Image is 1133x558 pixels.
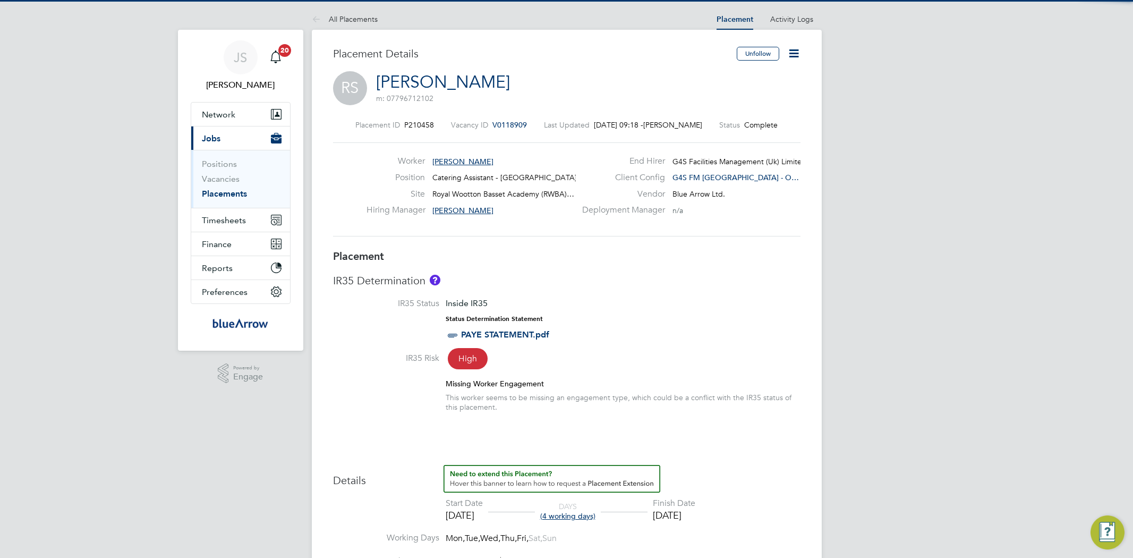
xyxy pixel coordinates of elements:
a: PAYE STATEMENT.pdf [461,329,549,340]
label: Deployment Manager [576,205,665,216]
div: Jobs [191,150,290,208]
span: Mon, [446,533,465,544]
span: Fri, [517,533,529,544]
label: Vacancy ID [451,120,488,130]
span: n/a [672,206,683,215]
span: [PERSON_NAME] [643,120,702,130]
label: IR35 Status [333,298,439,309]
span: Sun [542,533,557,544]
span: Sat, [529,533,542,544]
span: Thu, [500,533,517,544]
img: bluearrow-logo-retina.png [212,315,268,332]
a: 20 [265,40,286,74]
a: Positions [202,159,237,169]
h3: Placement Details [333,47,729,61]
button: Finance [191,232,290,256]
span: Wed, [480,533,500,544]
span: G4S Facilities Management (Uk) Limited [672,157,806,166]
label: Placement ID [355,120,400,130]
label: Vendor [576,189,665,200]
span: 20 [278,44,291,57]
label: IR35 Risk [333,353,439,364]
label: Site [367,189,425,200]
label: Client Config [576,172,665,183]
b: Placement [333,250,384,263]
span: Timesheets [202,215,246,225]
span: Tue, [465,533,480,544]
button: Reports [191,256,290,280]
button: Unfollow [737,47,779,61]
a: Vacancies [202,174,240,184]
h3: IR35 Determination [333,274,800,288]
label: Status [719,120,740,130]
span: RS [333,71,367,105]
a: Placements [202,189,247,199]
span: (4 working days) [540,511,595,521]
label: Last Updated [544,120,590,130]
span: [DATE] 09:18 - [594,120,643,130]
button: Jobs [191,126,290,150]
div: [DATE] [446,509,483,521]
a: Go to home page [191,315,291,332]
span: JS [234,50,247,64]
a: All Placements [312,14,378,24]
div: Missing Worker Engagement [446,379,800,388]
div: [DATE] [653,509,695,521]
span: Royal Wootton Basset Academy (RWBA)… [432,189,574,199]
span: Reports [202,263,233,273]
a: Powered byEngage [218,363,263,384]
div: This worker seems to be missing an engagement type, which could be a conflict with the IR35 statu... [446,393,800,412]
label: Worker [367,156,425,167]
span: Jay Scull [191,79,291,91]
span: G4S FM [GEOGRAPHIC_DATA] - O… [672,173,799,182]
span: P210458 [404,120,434,130]
label: End Hirer [576,156,665,167]
button: Preferences [191,280,290,303]
span: Powered by [233,363,263,373]
span: [PERSON_NAME] [432,206,493,215]
span: [PERSON_NAME] [432,157,493,166]
div: DAYS [535,502,601,521]
button: Network [191,103,290,126]
div: Start Date [446,498,483,509]
a: [PERSON_NAME] [376,72,510,92]
span: Blue Arrow Ltd. [672,189,725,199]
span: Inside IR35 [446,298,488,308]
span: Catering Assistant - [GEOGRAPHIC_DATA] [432,173,577,182]
span: m: 07796712102 [376,94,433,103]
span: High [448,348,488,369]
nav: Main navigation [178,30,303,351]
div: Finish Date [653,498,695,509]
a: Placement [717,15,753,24]
a: JS[PERSON_NAME] [191,40,291,91]
button: How to extend a Placement? [444,465,660,493]
a: Activity Logs [770,14,813,24]
button: Timesheets [191,208,290,232]
span: Network [202,109,235,120]
span: Jobs [202,133,220,143]
span: Preferences [202,287,248,297]
span: Engage [233,373,263,382]
strong: Status Determination Statement [446,315,543,323]
h3: Details [333,465,800,487]
label: Position [367,172,425,183]
span: Finance [202,239,232,249]
span: Complete [744,120,778,130]
label: Working Days [333,532,439,544]
label: Hiring Manager [367,205,425,216]
span: V0118909 [492,120,527,130]
button: Engage Resource Center [1091,515,1125,549]
button: About IR35 [430,275,440,285]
